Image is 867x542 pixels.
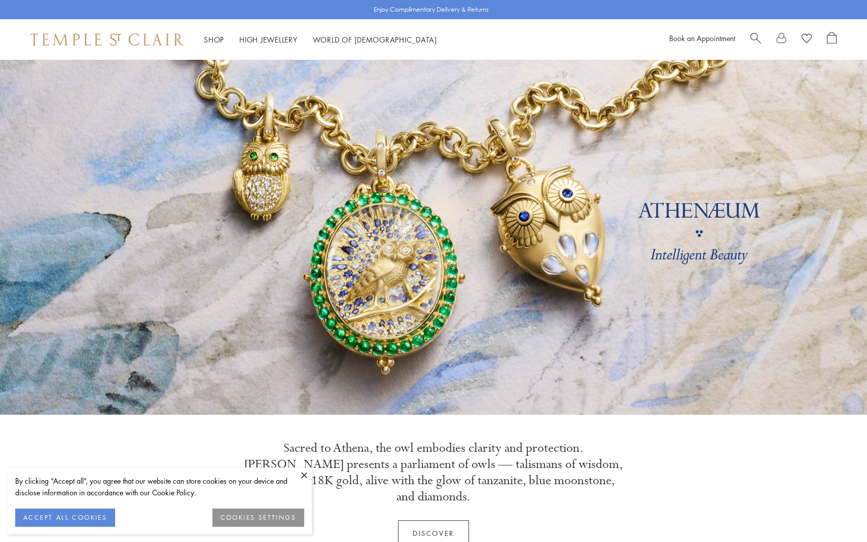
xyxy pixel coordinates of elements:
a: World of [DEMOGRAPHIC_DATA]World of [DEMOGRAPHIC_DATA] [313,34,437,45]
iframe: Gorgias live chat messenger [816,494,857,532]
a: Book an Appointment [669,33,735,43]
a: High JewelleryHigh Jewellery [239,34,298,45]
a: View Wishlist [802,32,812,47]
p: Enjoy Complimentary Delivery & Returns [374,5,489,15]
nav: Main navigation [204,33,437,46]
p: Sacred to Athena, the owl embodies clarity and protection. [PERSON_NAME] presents a parliament of... [243,440,624,505]
button: COOKIES SETTINGS [212,509,304,527]
img: Temple St. Clair [30,33,184,46]
div: By clicking “Accept all”, you agree that our website can store cookies on your device and disclos... [15,475,304,498]
a: Search [750,32,761,47]
button: ACCEPT ALL COOKIES [15,509,115,527]
a: Open Shopping Bag [827,32,837,47]
a: ShopShop [204,34,224,45]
